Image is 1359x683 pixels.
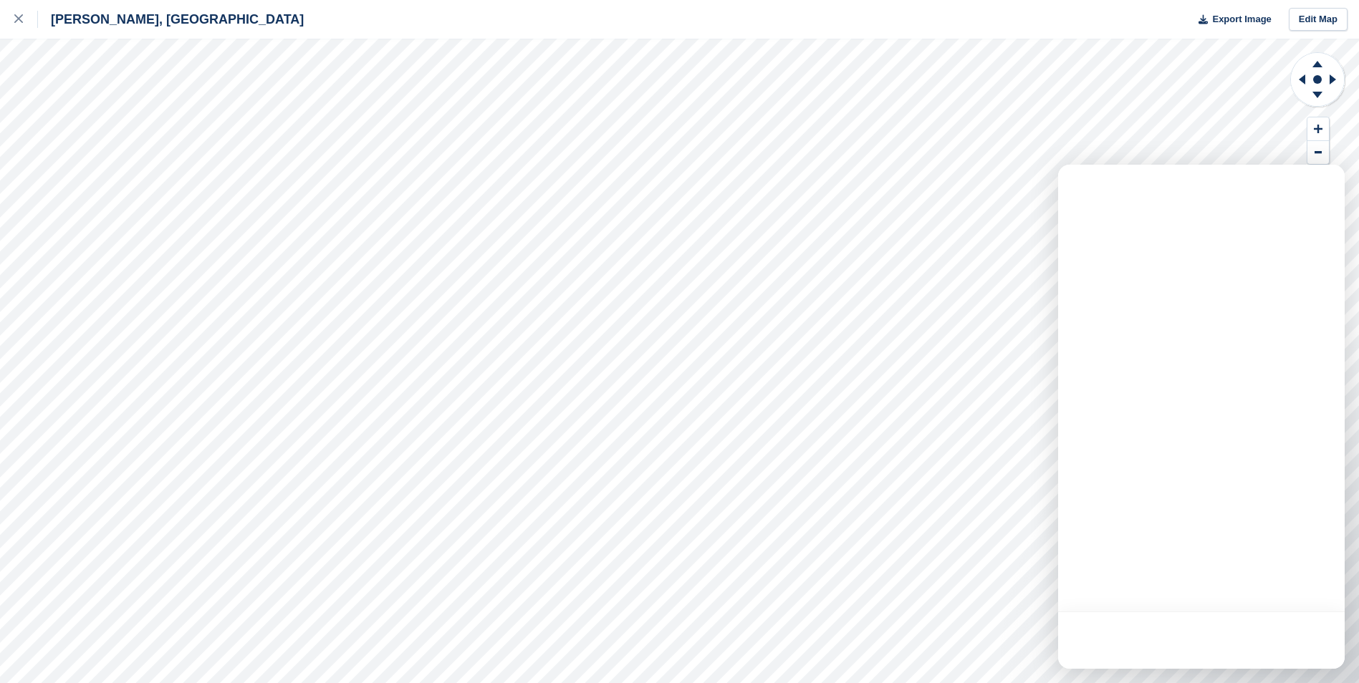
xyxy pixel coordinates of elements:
span: Export Image [1212,12,1271,26]
button: Export Image [1190,8,1272,32]
div: [PERSON_NAME], [GEOGRAPHIC_DATA] [38,11,304,28]
button: Zoom In [1307,117,1329,141]
button: Zoom Out [1307,141,1329,165]
a: Edit Map [1289,8,1348,32]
